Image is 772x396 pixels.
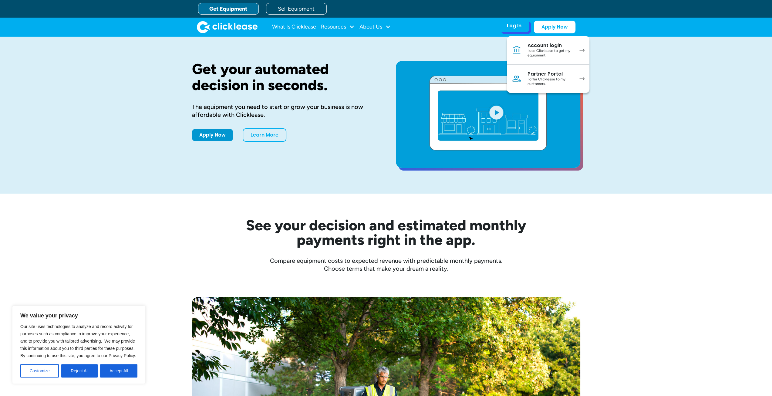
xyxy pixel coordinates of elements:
[507,23,521,29] div: Log In
[198,3,259,15] a: Get Equipment
[507,65,589,93] a: Partner PortalI offer Clicklease to my customers.
[61,364,98,377] button: Reject All
[197,21,258,33] a: home
[243,128,286,142] a: Learn More
[192,257,580,272] div: Compare equipment costs to expected revenue with predictable monthly payments. Choose terms that ...
[197,21,258,33] img: Clicklease logo
[528,42,573,49] div: Account login
[528,49,573,58] div: I use Clicklease to get my equipment
[488,104,504,121] img: Blue play button logo on a light blue circular background
[359,21,391,33] div: About Us
[534,21,575,33] a: Apply Now
[192,61,376,93] h1: Get your automated decision in seconds.
[528,71,573,77] div: Partner Portal
[100,364,137,377] button: Accept All
[396,61,580,168] a: open lightbox
[216,218,556,247] h2: See your decision and estimated monthly payments right in the app.
[20,324,136,358] span: Our site uses technologies to analyze and record activity for purposes such as compliance to impr...
[507,36,589,65] a: Account loginI use Clicklease to get my equipment
[579,49,585,52] img: arrow
[321,21,355,33] div: Resources
[20,364,59,377] button: Customize
[20,312,137,319] p: We value your privacy
[528,77,573,86] div: I offer Clicklease to my customers.
[192,103,376,119] div: The equipment you need to start or grow your business is now affordable with Clicklease.
[272,21,316,33] a: What Is Clicklease
[507,36,589,93] nav: Log In
[12,306,146,384] div: We value your privacy
[579,77,585,80] img: arrow
[192,129,233,141] a: Apply Now
[512,45,521,55] img: Bank icon
[512,74,521,83] img: Person icon
[266,3,327,15] a: Sell Equipment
